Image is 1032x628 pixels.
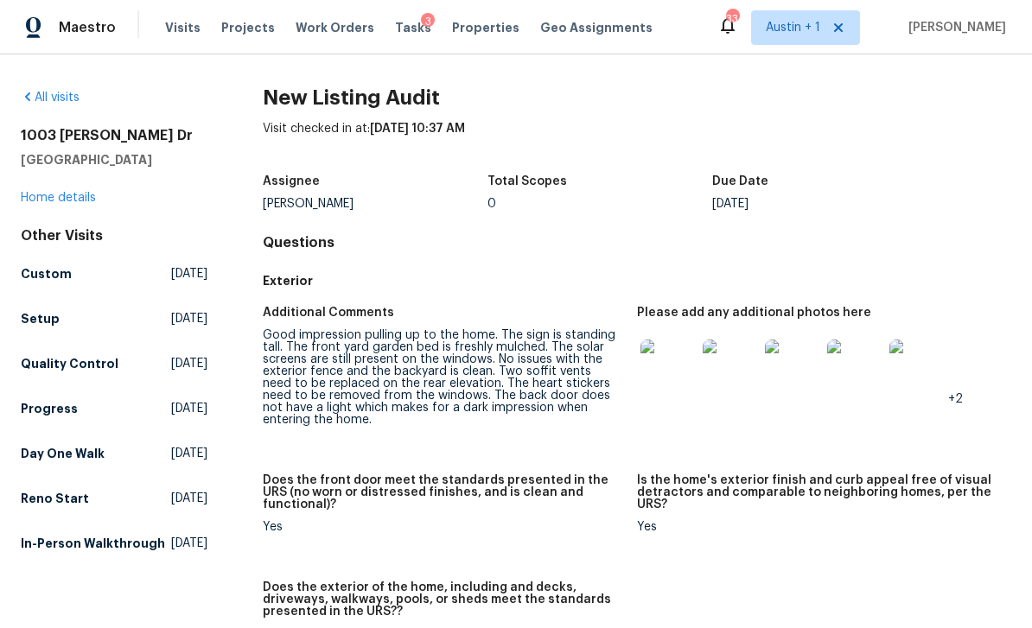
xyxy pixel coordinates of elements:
a: Custom[DATE] [21,258,207,289]
span: [DATE] [171,400,207,417]
h5: Progress [21,400,78,417]
div: Yes [637,521,997,533]
h5: Setup [21,310,60,327]
span: Visits [165,19,201,36]
div: 3 [421,13,435,30]
h5: Quality Control [21,355,118,372]
h2: New Listing Audit [263,89,1011,106]
span: [DATE] [171,355,207,372]
span: Projects [221,19,275,36]
div: 0 [487,198,712,210]
h5: Day One Walk [21,445,105,462]
span: [DATE] [171,490,207,507]
span: [DATE] [171,445,207,462]
h5: Due Date [712,175,768,187]
span: Geo Assignments [540,19,653,36]
div: 33 [726,10,738,28]
a: Setup[DATE] [21,303,207,334]
h5: Total Scopes [487,175,567,187]
a: Progress[DATE] [21,393,207,424]
span: Austin + 1 [766,19,820,36]
span: [DATE] [171,310,207,327]
h5: Does the front door meet the standards presented in the URS (no worn or distressed finishes, and ... [263,474,623,511]
div: Other Visits [21,227,207,244]
span: [DATE] [171,535,207,552]
div: [DATE] [712,198,937,210]
span: Properties [452,19,519,36]
a: All visits [21,92,80,104]
div: Visit checked in at: [263,120,1011,165]
h5: Additional Comments [263,307,394,319]
span: [DATE] [171,265,207,282]
h5: Reno Start [21,490,89,507]
a: Quality Control[DATE] [21,348,207,379]
div: Yes [263,521,623,533]
h5: Assignee [263,175,320,187]
h5: [GEOGRAPHIC_DATA] [21,151,207,168]
h5: Exterior [263,272,1011,289]
h5: Does the exterior of the home, including and decks, driveways, walkways, pools, or sheds meet the... [263,581,623,618]
h5: Custom [21,265,72,282]
h5: Please add any additional photos here [637,307,871,319]
a: In-Person Walkthrough[DATE] [21,528,207,559]
div: [PERSON_NAME] [263,198,487,210]
span: +2 [948,393,963,405]
a: Day One Walk[DATE] [21,438,207,469]
h2: 1003 [PERSON_NAME] Dr [21,127,207,144]
h5: In-Person Walkthrough [21,535,165,552]
a: Home details [21,192,96,204]
span: [PERSON_NAME] [901,19,1006,36]
h4: Questions [263,234,1011,251]
span: Tasks [395,22,431,34]
div: Good impression pulling up to the home. The sign is standing tall. The front yard garden bed is f... [263,329,623,426]
a: Reno Start[DATE] [21,483,207,514]
h5: Is the home's exterior finish and curb appeal free of visual detractors and comparable to neighbo... [637,474,997,511]
span: Work Orders [296,19,374,36]
span: [DATE] 10:37 AM [370,123,465,135]
span: Maestro [59,19,116,36]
